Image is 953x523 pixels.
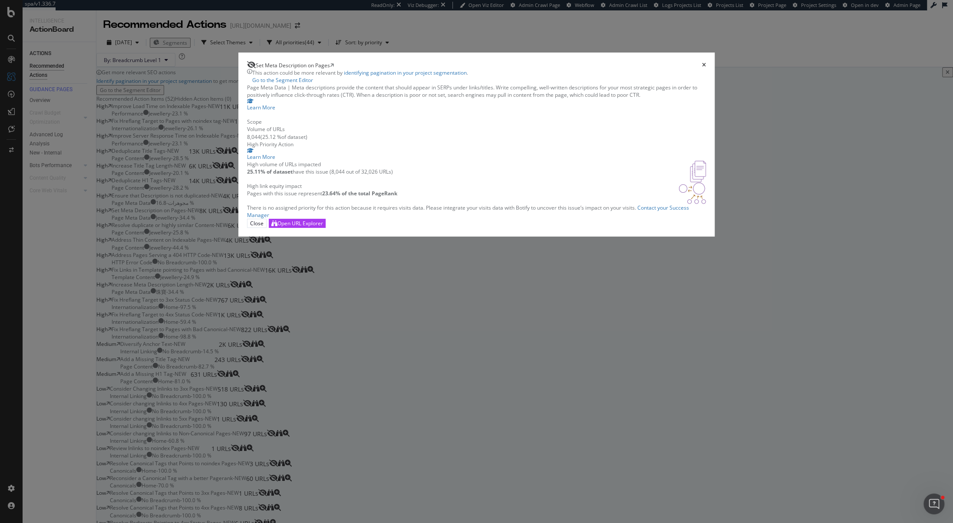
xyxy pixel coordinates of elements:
[252,76,313,84] a: Go to the Segment Editor
[256,62,330,69] span: Set Meta Description on Pages
[247,99,275,111] a: Learn More
[247,204,706,219] div: There is no assigned priority for this action because it requires visits data. Please integrate y...
[277,220,323,227] div: Open URL Explorer
[247,182,397,190] div: High link equity impact
[247,148,706,161] a: Learn More
[247,84,706,99] div: Meta descriptions provide the content that should appear in SERPs under links/titles. Write compe...
[247,104,275,111] div: Learn More
[247,141,293,148] span: High Priority Action
[247,125,307,133] div: Volume of URLs
[247,84,286,91] span: Page Meta Data
[690,161,706,182] img: e5DMFwAAAABJRU5ErkJggg==
[287,84,290,91] span: |
[247,118,307,125] div: Scope
[247,61,256,68] div: eye-slash
[247,69,706,84] div: info banner
[247,161,393,168] div: High volume of URLs impacted
[702,61,706,69] div: times
[344,69,467,76] a: identifying pagination in your project segmentation
[269,219,326,228] button: Open URL Explorer
[252,69,468,84] div: This action could be more relevant by .
[247,190,397,197] p: Pages with this issue represent
[247,168,293,175] strong: 25.11% of dataset
[923,493,944,514] iframe: Intercom live chat
[250,220,264,227] div: Close
[247,204,689,219] a: Contact your Success Manager
[247,168,393,175] p: have this issue (8,044 out of 32,026 URLs)
[322,190,397,197] strong: 23.64% of the total PageRank
[247,219,267,228] button: Close
[247,153,706,161] div: Learn More
[247,133,261,141] div: 8,044
[238,53,715,237] div: modal
[679,182,706,204] img: DDxVyA23.png
[261,133,307,141] div: ( 25.12 % of dataset )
